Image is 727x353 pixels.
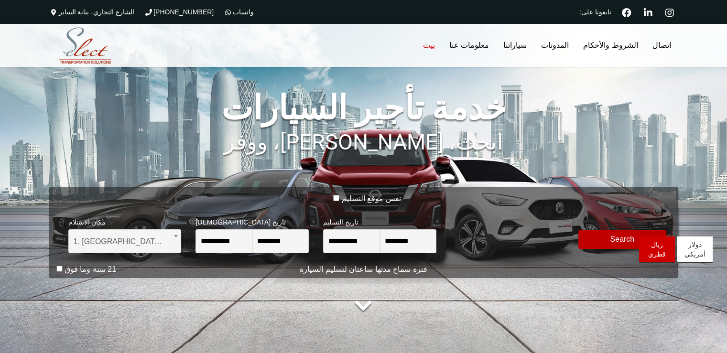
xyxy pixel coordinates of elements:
font: نفس موقع التسليم [342,194,401,203]
font: 21 سنة وما فوق [65,265,116,273]
a: سياراتنا [496,24,534,67]
a: فيسبوك [618,7,635,17]
font: المدونات [541,41,569,49]
a: الشروط والأحكام [576,24,645,67]
a: واتساب [223,8,254,16]
a: ريال قطري [639,236,675,263]
font: تاريخ [DEMOGRAPHIC_DATA] [195,218,286,226]
font: ابحث، [PERSON_NAME]، ووفر [224,129,503,155]
a: لينكدإن [640,7,657,17]
a: اتصال [645,24,678,67]
font: الشارع التجاري، بناية الساير [59,8,135,16]
img: اختر تأجير سيارة [52,25,119,66]
font: بيت [423,41,435,49]
font: [PHONE_NUMBER] [153,8,214,16]
a: [PHONE_NUMBER] [144,8,214,16]
font: فترة سماح مدتها ساعتان لتسليم السيارة [300,265,427,273]
a: بيت [416,24,442,67]
font: الشروط والأحكام [583,41,638,49]
font: ريال قطري [648,241,666,258]
font: خدمة تأجير السيارات [221,88,506,128]
font: اتصال [652,41,671,49]
font: تابعونا على: [579,8,611,16]
font: مكان الاستلام [68,218,106,226]
font: معلومات عنا [449,41,489,49]
span: 1. مطار حمد الدولي [74,230,176,254]
a: دولار أمريكي [677,236,713,263]
font: تاريخ التسليم [323,218,358,226]
span: 1. مطار حمد الدولي [68,229,182,253]
a: معلومات عنا [442,24,496,67]
font: دولار أمريكي [684,241,705,258]
a: انستغرام [662,7,678,17]
a: المدونات [534,24,576,67]
font: سياراتنا [503,41,527,49]
font: واتساب [233,8,254,16]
